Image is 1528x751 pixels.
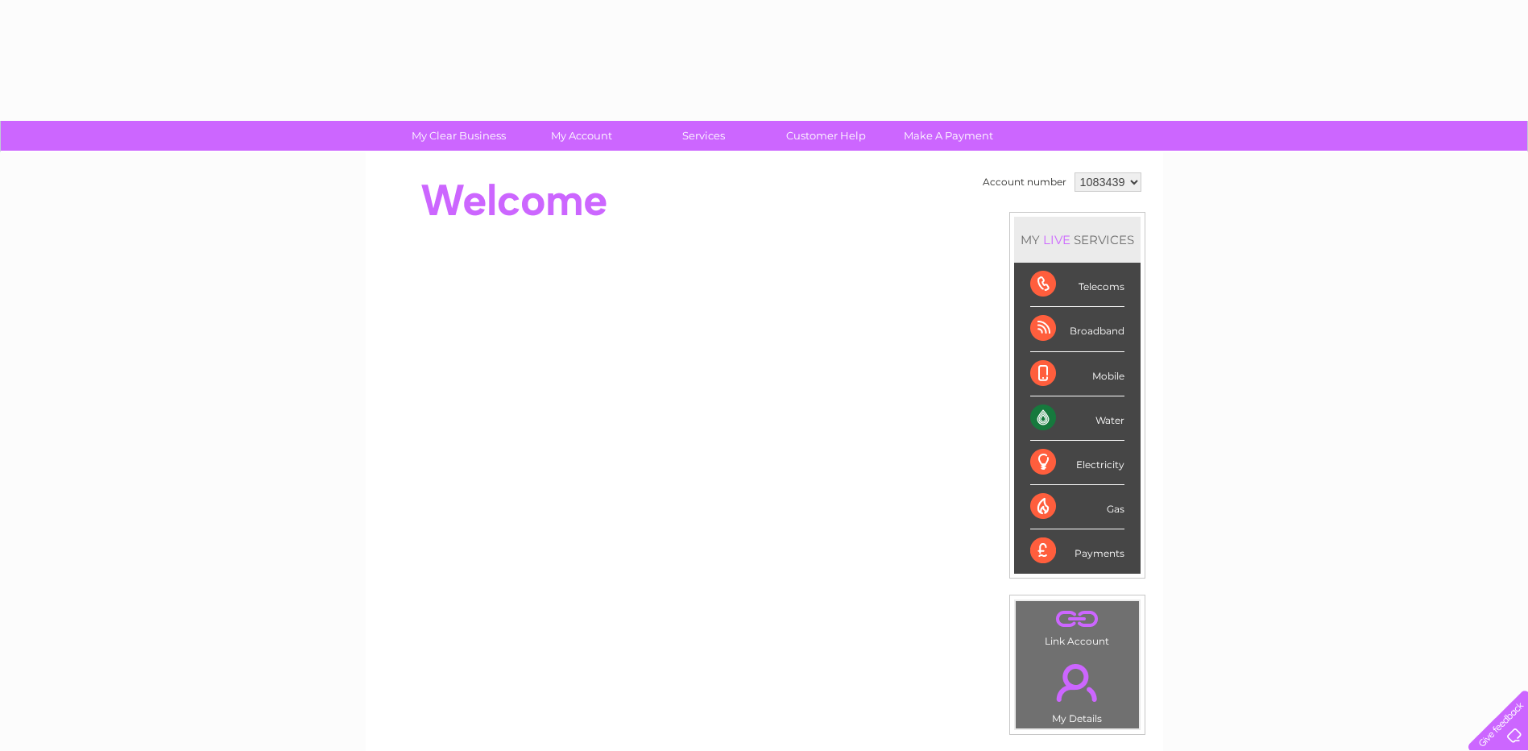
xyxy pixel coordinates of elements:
[1020,654,1135,711] a: .
[1030,441,1124,485] div: Electricity
[1040,232,1074,247] div: LIVE
[392,121,525,151] a: My Clear Business
[1020,605,1135,633] a: .
[760,121,892,151] a: Customer Help
[882,121,1015,151] a: Make A Payment
[1030,352,1124,396] div: Mobile
[1030,485,1124,529] div: Gas
[979,168,1070,196] td: Account number
[515,121,648,151] a: My Account
[1015,650,1140,729] td: My Details
[1014,217,1141,263] div: MY SERVICES
[637,121,770,151] a: Services
[1030,263,1124,307] div: Telecoms
[1015,600,1140,651] td: Link Account
[1030,529,1124,573] div: Payments
[1030,307,1124,351] div: Broadband
[1030,396,1124,441] div: Water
